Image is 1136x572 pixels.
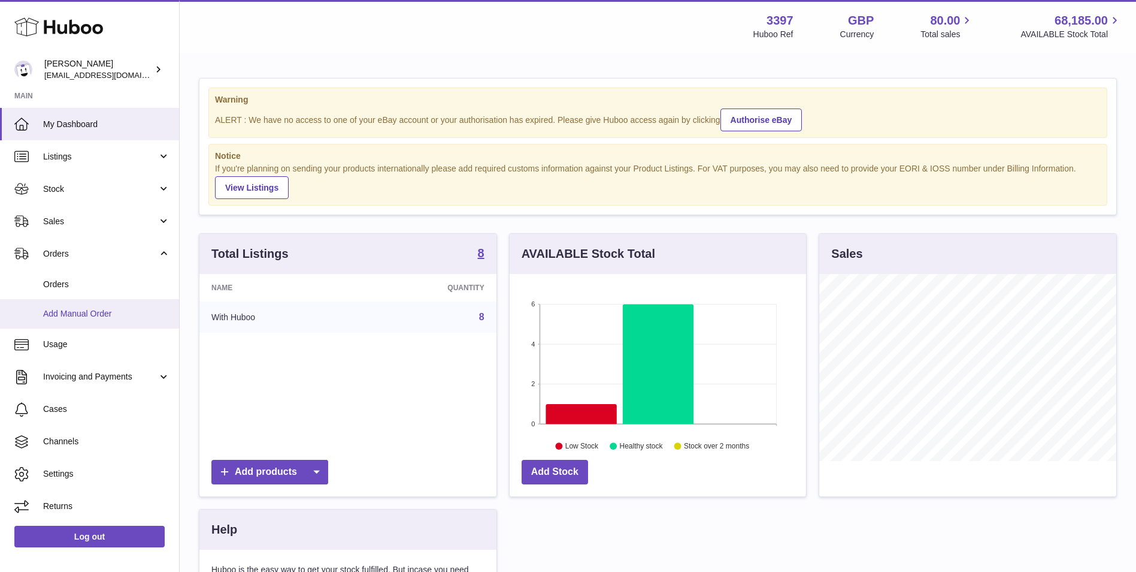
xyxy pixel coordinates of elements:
text: 2 [531,381,535,388]
a: Log out [14,526,165,547]
text: 0 [531,420,535,428]
span: AVAILABLE Stock Total [1020,29,1122,40]
h3: Total Listings [211,246,289,262]
div: Currency [840,29,874,40]
a: 8 [478,247,484,261]
span: Invoicing and Payments [43,371,157,383]
a: 80.00 Total sales [920,13,974,40]
img: sales@canchema.com [14,61,32,79]
span: 80.00 [930,13,960,29]
text: 4 [531,341,535,348]
a: Add Stock [522,460,588,484]
div: Huboo Ref [753,29,793,40]
div: If you're planning on sending your products internationally please add required customs informati... [215,163,1101,199]
span: Total sales [920,29,974,40]
text: Stock over 2 months [684,442,749,451]
span: Orders [43,248,157,260]
span: My Dashboard [43,119,170,130]
h3: Sales [831,246,862,262]
span: Returns [43,501,170,512]
th: Quantity [356,274,496,302]
a: View Listings [215,176,289,199]
strong: GBP [848,13,874,29]
text: Low Stock [565,442,599,451]
h3: AVAILABLE Stock Total [522,246,655,262]
a: 68,185.00 AVAILABLE Stock Total [1020,13,1122,40]
span: Add Manual Order [43,308,170,320]
span: [EMAIL_ADDRESS][DOMAIN_NAME] [44,70,176,80]
div: ALERT : We have no access to one of your eBay account or your authorisation has expired. Please g... [215,107,1101,131]
strong: Notice [215,150,1101,162]
span: 68,185.00 [1055,13,1108,29]
span: Usage [43,339,170,350]
a: 8 [479,312,484,322]
a: Authorise eBay [720,109,802,131]
strong: 8 [478,247,484,259]
h3: Help [211,522,237,538]
strong: Warning [215,94,1101,106]
div: [PERSON_NAME] [44,58,152,81]
span: Stock [43,183,157,195]
span: Sales [43,216,157,227]
span: Settings [43,468,170,480]
span: Channels [43,436,170,447]
a: Add products [211,460,328,484]
strong: 3397 [767,13,793,29]
th: Name [199,274,356,302]
span: Orders [43,279,170,290]
span: Listings [43,151,157,162]
text: 6 [531,300,535,308]
text: Healthy stock [619,442,663,451]
span: Cases [43,404,170,415]
td: With Huboo [199,302,356,333]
